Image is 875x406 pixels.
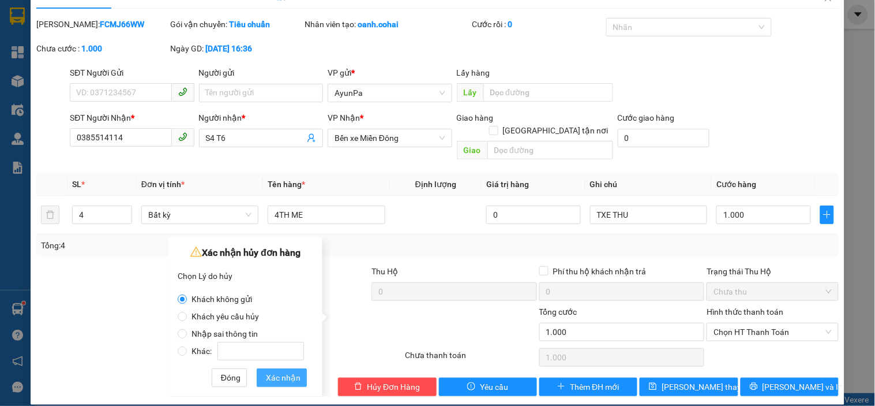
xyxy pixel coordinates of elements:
[486,180,529,189] span: Giá trị hàng
[713,323,831,341] span: Chọn HT Thanh Toán
[763,381,843,393] span: [PERSON_NAME] và In
[741,378,839,396] button: printer[PERSON_NAME] và In
[72,180,81,189] span: SL
[716,180,756,189] span: Cước hàng
[230,20,271,29] b: Tiêu chuẩn
[439,378,537,396] button: exclamation-circleYêu cầu
[662,381,754,393] span: [PERSON_NAME] thay đổi
[618,129,710,147] input: Cước giao hàng
[707,265,838,278] div: Trạng thái Thu Hộ
[212,368,247,387] button: Đóng
[328,66,452,79] div: VP gửi
[358,20,399,29] b: oanh.cohai
[480,381,508,393] span: Yêu cầu
[415,180,456,189] span: Định lượng
[100,20,144,29] b: FCMJ66WW
[206,44,253,53] b: [DATE] 16:36
[70,111,194,124] div: SĐT Người Nhận
[457,141,487,159] span: Giao
[557,382,565,392] span: plus
[178,87,187,96] span: phone
[335,129,445,147] span: Bến xe Miền Đông
[178,267,313,285] div: Chọn Lý do hủy
[618,113,675,122] label: Cước giao hàng
[199,66,323,79] div: Người gửi
[472,18,604,31] div: Cước rồi :
[549,265,651,278] span: Phí thu hộ khách nhận trả
[187,295,257,304] span: Khách không gửi
[268,180,305,189] span: Tên hàng
[187,347,309,356] span: Khác:
[5,36,65,54] h2: 9RC5NMX6
[103,63,144,77] span: AyunPa
[41,206,59,224] button: delete
[821,210,833,219] span: plus
[187,329,262,338] span: Nhập sai thông tin
[36,18,168,31] div: [PERSON_NAME]:
[483,83,613,102] input: Dọc đường
[268,206,385,224] input: VD: Bàn, Ghế
[640,378,738,396] button: save[PERSON_NAME] thay đổi
[539,307,577,316] span: Tổng cước
[487,141,613,159] input: Dọc đường
[257,368,307,387] button: Xác nhận
[539,378,637,396] button: plusThêm ĐH mới
[103,80,154,100] span: 1 HỘP
[585,173,712,196] th: Ghi chú
[457,68,490,77] span: Lấy hàng
[171,42,302,55] div: Ngày GD:
[328,113,360,122] span: VP Nhận
[103,44,125,58] span: Gửi:
[371,267,398,276] span: Thu Hộ
[590,206,707,224] input: Ghi Chú
[457,83,483,102] span: Lấy
[335,84,445,102] span: AyunPa
[338,378,436,396] button: deleteHủy Đơn Hàng
[649,382,657,392] span: save
[103,31,145,40] span: [DATE] 16:52
[508,20,513,29] b: 0
[570,381,619,393] span: Thêm ĐH mới
[467,382,475,392] span: exclamation-circle
[498,124,613,137] span: [GEOGRAPHIC_DATA] tận nơi
[36,42,168,55] div: Chưa cước :
[354,382,362,392] span: delete
[307,133,316,143] span: user-add
[457,113,494,122] span: Giao hàng
[707,307,783,316] label: Hình thức thanh toán
[70,66,194,79] div: SĐT Người Gửi
[178,132,187,141] span: phone
[305,18,470,31] div: Nhân viên tạo:
[367,381,420,393] span: Hủy Đơn Hàng
[750,382,758,392] span: printer
[29,8,77,25] b: Cô Hai
[713,283,831,300] span: Chưa thu
[199,111,323,124] div: Người nhận
[820,206,834,224] button: plus
[178,244,313,262] div: Xác nhận hủy đơn hàng
[266,371,301,384] span: Xác nhận
[41,239,339,252] div: Tổng: 4
[148,206,251,224] span: Bất kỳ
[171,18,302,31] div: Gói vận chuyển:
[81,44,102,53] b: 1.000
[190,246,202,258] span: warning
[404,349,538,369] div: Chưa thanh toán
[141,180,185,189] span: Đơn vị tính
[187,312,264,321] span: Khách yêu cầu hủy
[217,342,304,360] input: Khác:
[221,371,241,384] span: Đóng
